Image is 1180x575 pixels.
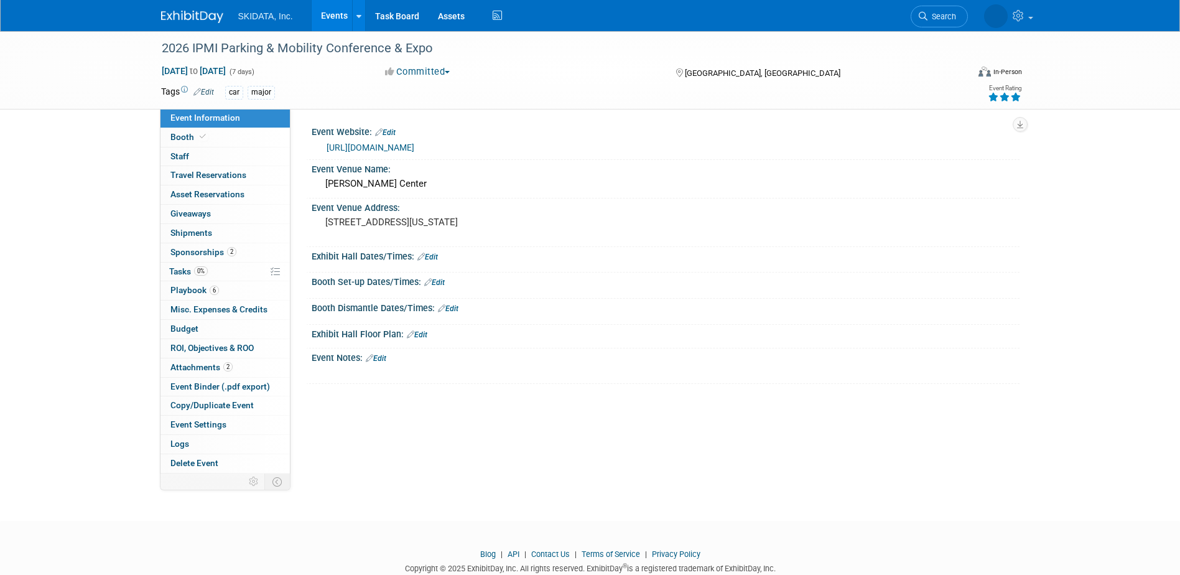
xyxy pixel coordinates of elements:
[243,474,265,490] td: Personalize Event Tab Strip
[170,285,219,295] span: Playbook
[993,67,1022,77] div: In-Person
[160,396,290,415] a: Copy/Duplicate Event
[325,217,593,228] pre: [STREET_ADDRESS][US_STATE]
[170,170,246,180] span: Travel Reservations
[170,132,208,142] span: Booth
[327,143,414,152] a: [URL][DOMAIN_NAME]
[227,247,236,256] span: 2
[312,160,1020,175] div: Event Venue Name:
[188,66,200,76] span: to
[424,278,445,287] a: Edit
[623,563,627,569] sup: ®
[160,416,290,434] a: Event Settings
[170,439,189,449] span: Logs
[366,354,386,363] a: Edit
[572,549,580,559] span: |
[225,86,243,99] div: car
[170,228,212,238] span: Shipments
[312,273,1020,289] div: Booth Set-up Dates/Times:
[160,243,290,262] a: Sponsorships2
[381,65,455,78] button: Committed
[157,37,949,60] div: 2026 IPMI Parking & Mobility Conference & Expo
[170,381,270,391] span: Event Binder (.pdf export)
[264,474,290,490] td: Toggle Event Tabs
[194,266,208,276] span: 0%
[170,362,233,372] span: Attachments
[170,189,244,199] span: Asset Reservations
[170,343,254,353] span: ROI, Objectives & ROO
[407,330,427,339] a: Edit
[170,400,254,410] span: Copy/Duplicate Event
[193,88,214,96] a: Edit
[312,348,1020,365] div: Event Notes:
[161,85,214,100] td: Tags
[170,458,218,468] span: Delete Event
[312,199,1020,214] div: Event Venue Address:
[160,185,290,204] a: Asset Reservations
[417,253,438,261] a: Edit
[160,358,290,377] a: Attachments2
[652,549,700,559] a: Privacy Policy
[160,147,290,166] a: Staff
[978,67,991,77] img: Format-Inperson.png
[312,299,1020,315] div: Booth Dismantle Dates/Times:
[160,281,290,300] a: Playbook6
[521,549,529,559] span: |
[160,166,290,185] a: Travel Reservations
[170,113,240,123] span: Event Information
[161,11,223,23] img: ExhibitDay
[223,362,233,372] span: 2
[170,208,211,218] span: Giveaways
[170,304,267,314] span: Misc. Expenses & Credits
[160,224,290,243] a: Shipments
[161,65,226,77] span: [DATE] [DATE]
[160,205,290,223] a: Giveaways
[988,85,1021,91] div: Event Rating
[911,6,968,27] a: Search
[582,549,640,559] a: Terms of Service
[160,435,290,454] a: Logs
[480,549,496,559] a: Blog
[160,109,290,128] a: Event Information
[312,247,1020,263] div: Exhibit Hall Dates/Times:
[927,12,956,21] span: Search
[160,378,290,396] a: Event Binder (.pdf export)
[685,68,840,78] span: [GEOGRAPHIC_DATA], [GEOGRAPHIC_DATA]
[531,549,570,559] a: Contact Us
[984,4,1008,28] img: Mary Beth McNair
[312,123,1020,139] div: Event Website:
[508,549,519,559] a: API
[160,263,290,281] a: Tasks0%
[438,304,458,313] a: Edit
[642,549,650,559] span: |
[248,86,275,99] div: major
[160,301,290,319] a: Misc. Expenses & Credits
[170,324,198,334] span: Budget
[160,128,290,147] a: Booth
[160,339,290,358] a: ROI, Objectives & ROO
[375,128,396,137] a: Edit
[160,320,290,339] a: Budget
[200,133,206,140] i: Booth reservation complete
[321,174,1010,194] div: [PERSON_NAME] Center
[170,151,189,161] span: Staff
[170,247,236,257] span: Sponsorships
[210,286,219,295] span: 6
[169,266,208,276] span: Tasks
[228,68,254,76] span: (7 days)
[894,65,1023,83] div: Event Format
[312,325,1020,341] div: Exhibit Hall Floor Plan:
[170,419,226,429] span: Event Settings
[160,454,290,473] a: Delete Event
[238,11,293,21] span: SKIDATA, Inc.
[498,549,506,559] span: |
